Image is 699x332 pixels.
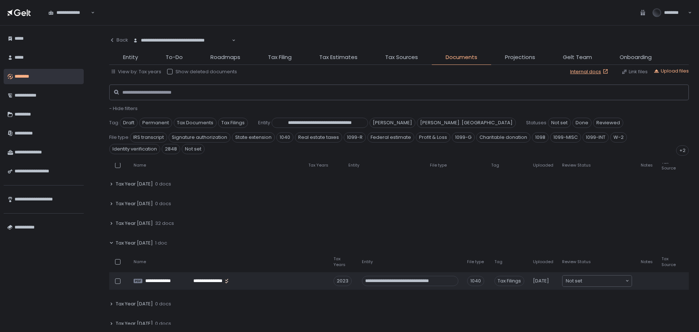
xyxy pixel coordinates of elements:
div: 1040 [467,276,484,286]
span: 1099-R [344,132,366,142]
span: 0 docs [155,320,171,327]
span: 1 doc [155,240,167,246]
span: Identity verification [109,144,160,154]
span: Tag [491,163,499,168]
div: Back [109,37,128,43]
span: Done [572,118,592,128]
span: Entity [348,163,359,168]
span: 1099-INT [582,132,609,142]
span: 1098 [532,132,549,142]
span: Entity [362,259,373,265]
span: Entity [123,53,138,62]
span: Notes [641,163,653,168]
span: File type [430,163,447,168]
span: Onboarding [620,53,652,62]
span: Documents [446,53,477,62]
span: To-Do [166,53,183,62]
span: Profit & Loss [416,132,450,142]
button: Upload files [653,68,689,74]
span: Tax Estimates [319,53,358,62]
span: Roadmaps [210,53,240,62]
span: Tax Year [DATE] [116,200,153,207]
div: Search for option [128,33,236,48]
span: Tag [109,120,118,126]
span: Gelt Team [563,53,592,62]
span: Uploaded [533,163,553,168]
span: State extension [232,132,275,142]
span: Charitable donation [476,132,530,142]
button: Link files [621,69,648,75]
span: 32 docs [155,220,174,227]
span: Review Status [562,163,591,168]
span: 0 docs [155,301,171,307]
span: Not set [566,277,582,285]
span: Real estate taxes [295,132,342,142]
button: View by: Tax years [111,69,161,75]
span: Projections [505,53,535,62]
span: Entity [258,120,270,126]
div: 2023 [333,276,352,286]
span: Tax Documents [174,118,217,128]
button: - Hide filters [109,105,138,112]
span: Signature authorization [169,132,230,142]
span: Tax Year [DATE] [116,301,153,307]
span: 1099-G [452,132,475,142]
span: Tax Year [DATE] [116,181,153,187]
div: Search for option [562,276,632,286]
span: Not set [182,144,205,154]
span: Tax Year [DATE] [116,320,153,327]
span: IRS transcript [130,132,167,142]
div: Search for option [44,5,95,20]
span: 2848 [162,144,180,154]
span: Uploaded [533,259,553,265]
div: +2 [676,145,689,156]
span: 0 docs [155,200,171,207]
span: Tax Filing [268,53,292,62]
span: [PERSON_NAME] [370,118,415,128]
span: Review Status [562,259,591,265]
span: [PERSON_NAME]. [GEOGRAPHIC_DATA] [417,118,516,128]
span: Statuses [526,120,546,126]
span: Tax Years [333,256,353,267]
a: Internal docs [570,69,610,75]
span: Tax Years [308,163,328,168]
span: [DATE] [533,278,549,284]
span: Tax Filings [494,276,524,286]
span: Draft [120,118,138,128]
span: Tax Source [662,160,676,171]
input: Search for option [582,277,625,285]
span: W-2 [610,132,627,142]
span: Notes [641,259,653,265]
span: File type [109,134,129,141]
span: File type [467,259,484,265]
span: Not set [548,118,571,128]
span: 1040 [276,132,293,142]
span: Tax Sources [385,53,418,62]
button: Back [109,33,128,47]
span: Tag [494,259,502,265]
span: Tax Year [DATE] [116,240,153,246]
span: Tax Filings [218,118,248,128]
span: Name [134,163,146,168]
span: Reviewed [593,118,623,128]
span: 1099-MISC [550,132,581,142]
span: Tax Source [662,256,676,267]
span: Permanent [139,118,172,128]
span: Federal estimate [367,132,414,142]
span: Name [134,259,146,265]
span: 0 docs [155,181,171,187]
span: Tax Year [DATE] [116,220,153,227]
